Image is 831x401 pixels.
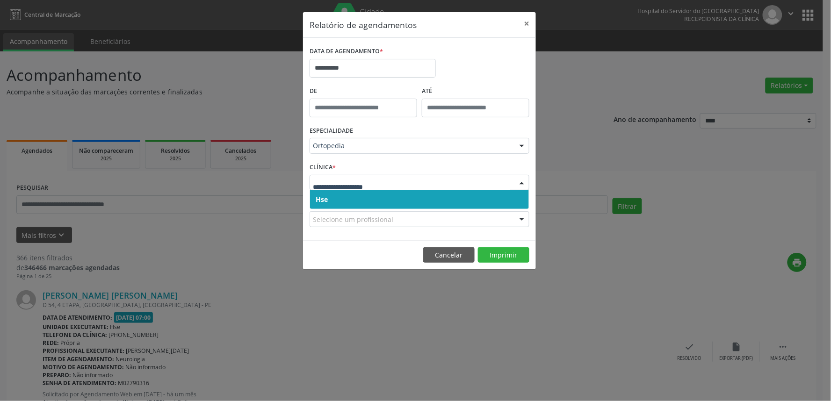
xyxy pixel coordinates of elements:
[422,84,529,99] label: ATÉ
[310,160,336,175] label: CLÍNICA
[313,141,510,150] span: Ortopedia
[310,44,383,59] label: DATA DE AGENDAMENTO
[478,247,529,263] button: Imprimir
[310,124,353,138] label: ESPECIALIDADE
[316,195,328,204] span: Hse
[310,19,417,31] h5: Relatório de agendamentos
[310,84,417,99] label: De
[423,247,475,263] button: Cancelar
[313,215,393,224] span: Selecione um profissional
[517,12,536,35] button: Close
